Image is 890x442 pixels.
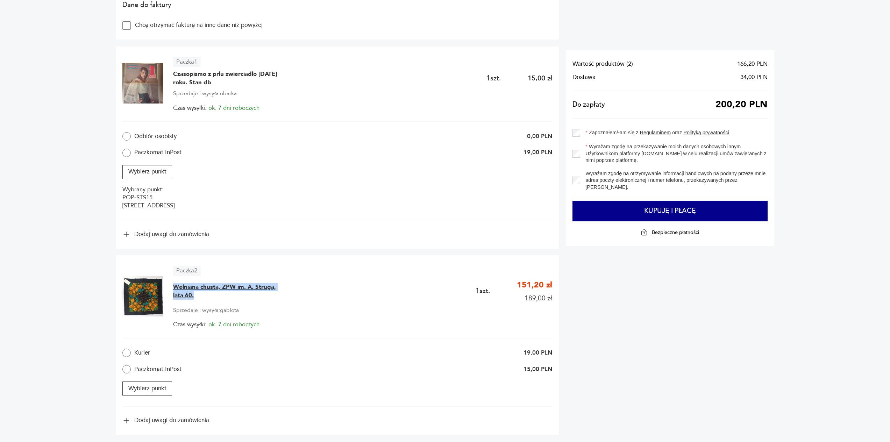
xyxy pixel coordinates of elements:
[122,165,172,179] button: Wybierz punkt
[173,321,259,328] span: Czas wysyłki:
[525,293,552,304] p: 189,00 zł
[173,105,259,111] span: Czas wysyłki:
[122,185,552,209] div: Wybrany punkt: POP-STS15 [STREET_ADDRESS]
[173,266,201,276] article: Paczka 2
[122,417,209,425] button: Dodaj uwagi do zamówienia
[173,283,278,300] span: Wełniana chusta, ZPW im. A. Struga, lata 60.
[517,279,552,291] p: 151,20 zł
[580,170,768,191] label: Wyrażam zgodę na otrzymywanie informacji handlowych na podany przeze mnie adres poczty elektronic...
[737,60,768,67] span: 166,20 PLN
[476,286,490,295] span: 1 szt.
[715,101,768,108] span: 200,20 PLN
[528,74,552,83] p: 15,00 zł
[572,60,633,67] span: Wartość produktów ( 2 )
[131,21,263,29] label: Chcę otrzymać fakturę na inne dane niż powyżej
[173,57,201,67] article: Paczka 1
[122,365,131,373] input: Paczkomat InPost
[640,130,671,135] a: Regulaminem
[580,129,729,136] label: Zapoznałem/-am się z oraz
[740,74,768,80] span: 34,00 PLN
[122,382,172,395] button: Wybierz punkt
[524,349,552,357] p: 19,00 PLN
[486,74,501,83] span: 1 szt.
[580,143,768,164] label: Wyrażam zgodę na przekazywanie moich danych osobowych innym Użytkownikom platformy [DOMAIN_NAME] ...
[122,149,305,157] label: Paczkomat InPost
[122,149,131,157] input: Paczkomat InPost
[572,74,596,80] span: Dostawa
[173,89,237,98] span: Sprzedaje i wysyła: obarka
[572,201,768,222] button: Kupuję i płacę
[527,133,552,141] p: 0,00 PLN
[173,306,239,315] span: Sprzedaje i wysyła: gablota
[173,70,278,87] span: Czasopismo z prlu zwierciadło [DATE] roku. Stan db
[122,132,131,141] input: Odbiór osobisty
[524,365,552,373] p: 15,00 PLN
[122,0,432,9] h2: Dane do faktury
[208,320,259,328] span: ok. 7 dni roboczych
[122,63,163,104] img: Czasopismo z prlu zwierciadło maj 1975 roku. Stan db
[122,349,305,357] label: Kurier
[641,229,648,236] img: Ikona kłódki
[122,349,131,357] input: Kurier
[652,229,699,236] p: Bezpieczne płatności
[572,101,605,108] span: Do zapłaty
[683,130,729,135] a: Polityką prywatności
[122,276,163,316] img: Wełniana chusta, ZPW im. A. Struga, lata 60.
[122,132,305,141] label: Odbiór osobisty
[122,365,305,373] label: Paczkomat InPost
[122,230,209,238] button: Dodaj uwagi do zamówienia
[208,104,259,112] span: ok. 7 dni roboczych
[524,149,552,157] p: 19,00 PLN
